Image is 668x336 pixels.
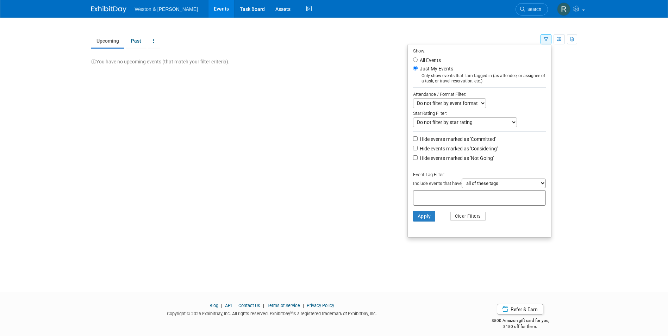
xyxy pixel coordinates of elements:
div: $150 off for them. [463,324,577,330]
div: Event Tag Filter: [413,170,546,179]
span: | [301,303,306,308]
span: Search [525,7,541,12]
label: Hide events marked as 'Considering' [418,145,498,152]
a: Contact Us [238,303,260,308]
label: Hide events marked as 'Not Going' [418,155,494,162]
span: You have no upcoming events (that match your filter criteria). [91,59,230,64]
div: Copyright © 2025 ExhibitDay, Inc. All rights reserved. ExhibitDay is a registered trademark of Ex... [91,309,453,317]
a: Terms of Service [267,303,300,308]
a: Upcoming [91,34,124,48]
label: Just My Events [418,65,453,72]
div: Show: [413,46,546,55]
span: Weston & [PERSON_NAME] [135,6,198,12]
button: Clear Filters [450,212,486,221]
sup: ® [290,311,293,315]
div: Attendance / Format Filter: [413,90,546,98]
a: Blog [210,303,218,308]
span: | [233,303,237,308]
div: Include events that have [413,179,546,190]
span: | [261,303,266,308]
img: ExhibitDay [91,6,126,13]
button: Apply [413,211,436,222]
img: Robert Collins [557,2,570,16]
label: Hide events marked as 'Committed' [418,136,496,143]
div: Star Rating Filter: [413,108,546,117]
a: Search [516,3,548,15]
a: API [225,303,232,308]
a: Privacy Policy [307,303,334,308]
div: $500 Amazon gift card for you, [463,313,577,329]
span: | [219,303,224,308]
a: Refer & Earn [497,304,543,315]
label: All Events [418,58,441,63]
a: Past [126,34,146,48]
div: Only show events that I am tagged in (as attendee, or assignee of a task, or travel reservation, ... [413,73,546,84]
